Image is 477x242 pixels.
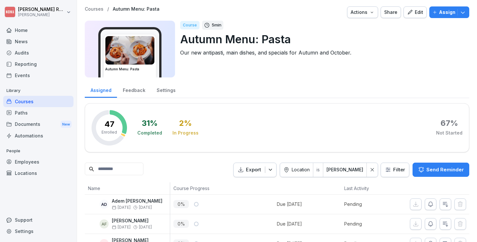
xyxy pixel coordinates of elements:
div: Support [3,214,73,226]
div: Edit [407,9,423,16]
div: Due [DATE] [277,201,302,207]
a: Events [3,70,73,81]
p: Name [88,185,167,192]
p: Adem [PERSON_NAME] [112,198,162,204]
a: Feedback [117,81,151,98]
div: Documents [3,118,73,130]
div: New [61,121,72,128]
p: Pending [344,220,394,227]
p: / [107,6,109,12]
button: Filter [381,163,409,177]
p: 0 % [173,200,189,208]
button: Export [233,163,277,177]
p: 5 min [212,22,221,28]
div: Completed [137,130,162,136]
p: [PERSON_NAME] [18,13,65,17]
a: Assigned [85,81,117,98]
a: Audits [3,47,73,58]
p: [PERSON_NAME] Rondeux [18,7,65,12]
div: [PERSON_NAME] [326,166,363,173]
button: Assign [429,6,469,18]
p: Export [246,166,261,174]
button: Share [381,6,401,18]
p: Autumn Menu: Pasta [180,31,464,47]
img: g03mw99o2jwb6tj6u9fgvrr5.png [105,36,154,65]
div: AF [100,219,109,228]
a: Locations [3,167,73,179]
a: Automations [3,130,73,141]
a: Reporting [3,58,73,70]
a: News [3,36,73,47]
div: AD [100,200,109,209]
p: Our new antipasti, main dishes, and specials for Autumn and October. [180,49,464,56]
button: Actions [347,6,378,18]
span: [DATE] [112,205,131,210]
a: Courses [3,96,73,107]
p: Library [3,86,73,96]
div: Actions [351,9,375,16]
div: In Progress [172,130,199,136]
a: Paths [3,107,73,118]
div: 67 % [441,119,458,127]
div: Share [384,9,397,16]
div: 31 % [142,119,158,127]
button: Send Reminder [413,163,469,177]
a: Settings [151,81,181,98]
p: Enrolled [102,129,117,135]
div: 2 % [179,119,192,127]
p: 47 [104,120,114,128]
a: Home [3,25,73,36]
p: People [3,146,73,156]
h3: Autumn Menu: Pasta [105,67,155,72]
a: Employees [3,156,73,167]
p: [PERSON_NAME] [112,218,152,224]
a: DocumentsNew [3,118,73,130]
button: Edit [404,6,427,18]
div: Not Started [436,130,462,136]
a: Autumn Menu: Pasta [113,6,160,12]
p: Pending [344,201,394,207]
span: [DATE] [139,205,152,210]
span: [DATE] [139,225,152,229]
a: Settings [3,226,73,237]
p: Send Reminder [426,166,464,173]
p: Last Activity [344,185,391,192]
div: is [313,163,323,177]
p: 0 % [173,220,189,228]
div: Course [180,21,200,29]
div: Filter [385,166,405,173]
p: Assign [439,9,455,16]
a: Courses [85,6,103,12]
span: [DATE] [112,225,131,229]
p: Course Progress [173,185,274,192]
div: Due [DATE] [277,220,302,227]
